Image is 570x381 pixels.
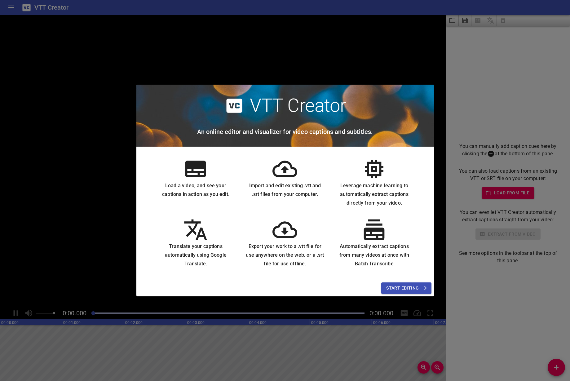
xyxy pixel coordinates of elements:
[156,242,236,268] h6: Translate your captions automatically using Google Translate.
[245,181,325,199] h6: Import and edit existing .vtt and .srt files from your computer.
[250,95,346,117] h2: VTT Creator
[386,284,426,292] span: Start Editing
[245,242,325,268] h6: Export your work to a .vtt file for use anywhere on the web, or a .srt file for use offline.
[334,242,414,268] h6: Automatically extract captions from many videos at once with Batch Transcribe
[334,181,414,207] h6: Leverage machine learning to automatically extract captions directly from your video.
[156,181,236,199] h6: Load a video, and see your captions in action as you edit.
[197,127,373,137] h6: An online editor and visualizer for video captions and subtitles.
[381,282,431,294] button: Start Editing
